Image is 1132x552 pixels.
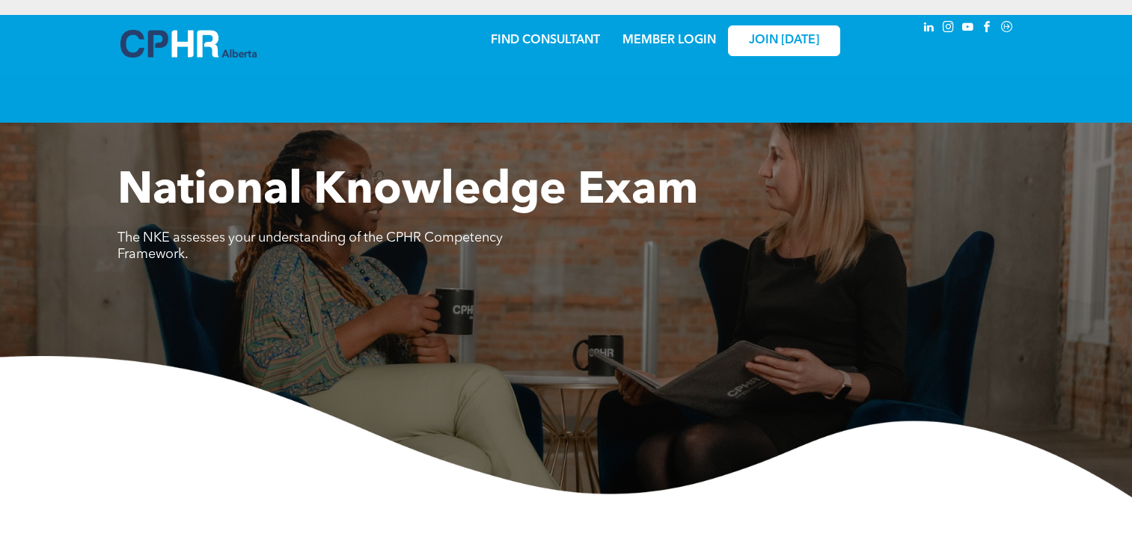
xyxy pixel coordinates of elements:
a: MEMBER LOGIN [622,34,716,46]
a: instagram [940,19,957,39]
a: Social network [999,19,1015,39]
a: facebook [979,19,996,39]
span: JOIN [DATE] [749,34,819,48]
a: linkedin [921,19,937,39]
span: The NKE assesses your understanding of the CPHR Competency Framework. [117,231,503,261]
span: National Knowledge Exam [117,169,698,214]
a: youtube [960,19,976,39]
a: JOIN [DATE] [728,25,840,56]
img: A blue and white logo for cp alberta [120,30,257,58]
a: FIND CONSULTANT [491,34,600,46]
